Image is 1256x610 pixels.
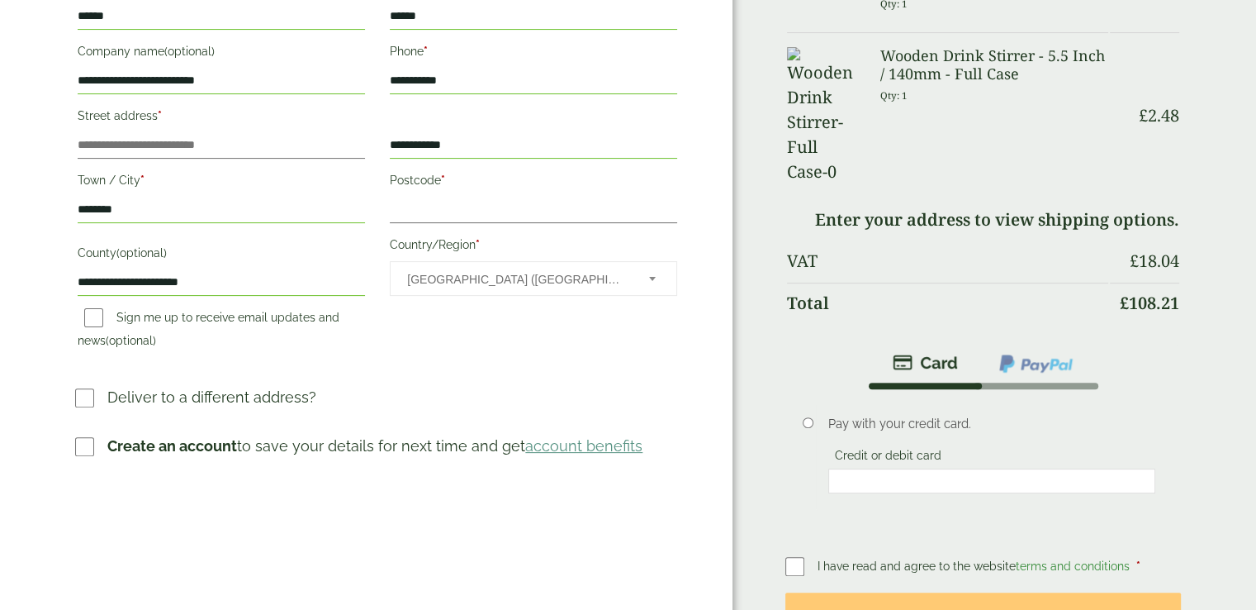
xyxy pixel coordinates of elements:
[818,560,1133,573] span: I have read and agree to the website
[787,283,1108,323] th: Total
[158,109,162,122] abbr: required
[998,353,1074,374] img: ppcp-gateway.png
[116,246,167,260] span: (optional)
[107,437,237,455] strong: Create an account
[441,174,445,187] abbr: required
[1016,560,1130,573] a: terms and conditions
[787,241,1108,281] th: VAT
[1120,292,1129,314] span: £
[833,474,1150,488] iframe: Secure card payment input frame
[525,437,642,455] a: account benefits
[390,169,677,197] label: Postcode
[424,45,428,58] abbr: required
[140,174,145,187] abbr: required
[879,89,907,102] small: Qty: 1
[78,241,365,269] label: County
[1130,250,1139,272] span: £
[1139,104,1179,126] bdi: 2.48
[390,40,677,68] label: Phone
[787,200,1179,240] td: Enter your address to view shipping options.
[78,311,339,352] label: Sign me up to receive email updates and news
[164,45,215,58] span: (optional)
[390,261,677,296] span: Country/Region
[407,262,627,297] span: United Kingdom (UK)
[78,169,365,197] label: Town / City
[787,47,860,184] img: Wooden Drink Stirrer-Full Case-0
[1136,560,1140,573] abbr: required
[390,233,677,261] label: Country/Region
[107,386,316,408] p: Deliver to a different address?
[828,449,948,467] label: Credit or debit card
[879,47,1107,83] h3: Wooden Drink Stirrer - 5.5 Inch / 140mm - Full Case
[893,353,958,373] img: stripe.png
[1130,250,1179,272] bdi: 18.04
[107,435,642,457] p: to save your details for next time and get
[106,334,156,347] span: (optional)
[84,308,103,327] input: Sign me up to receive email updates and news(optional)
[78,40,365,68] label: Company name
[1139,104,1148,126] span: £
[1120,292,1179,314] bdi: 108.21
[476,238,480,251] abbr: required
[828,415,1155,433] p: Pay with your credit card.
[78,104,365,132] label: Street address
